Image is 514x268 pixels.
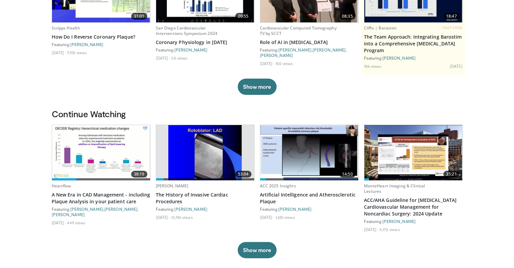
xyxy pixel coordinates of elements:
[156,191,254,205] a: The History of Invasive Cardiac Procedures
[156,183,189,189] a: [PERSON_NAME]
[383,56,416,60] a: [PERSON_NAME]
[168,125,242,180] img: a9c9c892-6047-43b2-99ef-dda026a14e5f.620x360_q85_upscale.jpg
[364,25,397,31] a: CVRx | Barostim
[450,63,463,69] li: [DATE]
[52,108,463,119] h3: Continue Watching
[260,183,296,189] a: ACC 2025 Insights
[260,39,359,46] a: Role of AI in [MEDICAL_DATA]
[156,206,254,212] div: Featuring:
[171,214,193,220] li: 12,196 views
[364,125,462,180] a: 35:21
[67,50,87,55] li: 7,976 views
[67,220,85,225] li: 449 views
[339,171,356,178] span: 14:50
[52,25,80,31] a: Scripps Health
[238,79,276,95] button: Show more
[52,42,150,47] div: Featuring:
[235,171,251,178] span: 53:04
[52,125,150,180] img: 738d0e2d-290f-4d89-8861-908fb8b721dc.620x360_q85_upscale.jpg
[443,171,460,178] span: 35:21
[260,206,359,212] div: Featuring:
[275,61,293,66] li: 150 views
[364,55,463,61] div: Featuring:
[443,13,460,20] span: 18:47
[156,25,217,36] a: San Diego Cardiovascular Interventions Symposium 2024
[156,214,170,220] li: [DATE]
[260,25,337,36] a: Cardiovascular Computed Tomography TV by SCCT
[379,227,400,232] li: 5,172 views
[131,171,147,178] span: 38:19
[70,42,103,47] a: [PERSON_NAME]
[364,219,463,224] div: Featuring:
[174,207,207,211] a: [PERSON_NAME]
[131,13,147,20] span: 31:01
[260,53,293,58] a: [PERSON_NAME]
[260,191,359,205] a: Artificial Intelligence and Atherosclerotic Plaque
[260,125,358,180] a: 14:50
[260,61,274,66] li: [DATE]
[339,13,356,20] span: 08:35
[174,47,207,52] a: [PERSON_NAME]
[171,55,188,61] li: 30 views
[364,197,463,217] a: ACC/AHA Guideline for [MEDICAL_DATA] Cardiovascular Management for Noncardiac Surgery: 2024 Update
[52,206,150,217] div: Featuring: , ,
[364,183,425,194] a: MonteHeart Imaging & Clinical Lectures
[156,55,170,61] li: [DATE]
[52,34,150,40] a: How Do I Reverse Coronary Plaque?
[52,220,66,225] li: [DATE]
[364,227,378,232] li: [DATE]
[275,214,295,220] li: 1,610 views
[364,34,463,54] a: The Team Approach: Integrating Barostim into a Comprehensive [MEDICAL_DATA] Program
[156,125,254,180] a: 53:04
[364,125,462,180] img: 97e381e7-ae08-4dc1-8c07-88fdf858e3b3.620x360_q85_upscale.jpg
[238,242,276,258] button: Show more
[52,183,71,189] a: Heartflow
[70,207,103,211] a: [PERSON_NAME]
[313,47,346,52] a: [PERSON_NAME]
[52,125,150,180] a: 38:19
[260,125,358,180] img: e9a6e8c3-fb37-45d5-ba2f-89dfc29051d3.620x360_q85_upscale.jpg
[278,207,312,211] a: [PERSON_NAME]
[260,214,274,220] li: [DATE]
[364,63,382,69] li: 106 views
[52,191,150,205] a: A New Era in CAD Management - including Plaque Analysis in your patient care
[52,212,85,217] a: [PERSON_NAME]
[278,47,312,52] a: [PERSON_NAME]
[156,47,254,53] div: Featuring:
[104,207,138,211] a: [PERSON_NAME]
[383,219,416,224] a: [PERSON_NAME]
[442,25,462,30] span: FEATURED
[235,13,251,20] span: 20:55
[52,50,66,55] li: [DATE]
[260,47,359,58] div: Featuring: , ,
[156,39,254,46] a: Coronary Physiology in [DATE]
